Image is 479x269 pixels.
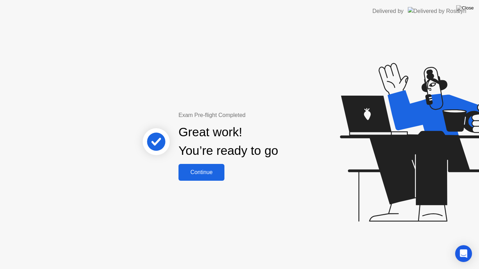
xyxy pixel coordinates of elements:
[408,7,466,15] img: Delivered by Rosalyn
[372,7,404,15] div: Delivered by
[181,169,222,175] div: Continue
[178,123,278,160] div: Great work! You’re ready to go
[178,111,323,119] div: Exam Pre-flight Completed
[456,5,474,11] img: Close
[178,164,224,181] button: Continue
[455,245,472,262] div: Open Intercom Messenger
